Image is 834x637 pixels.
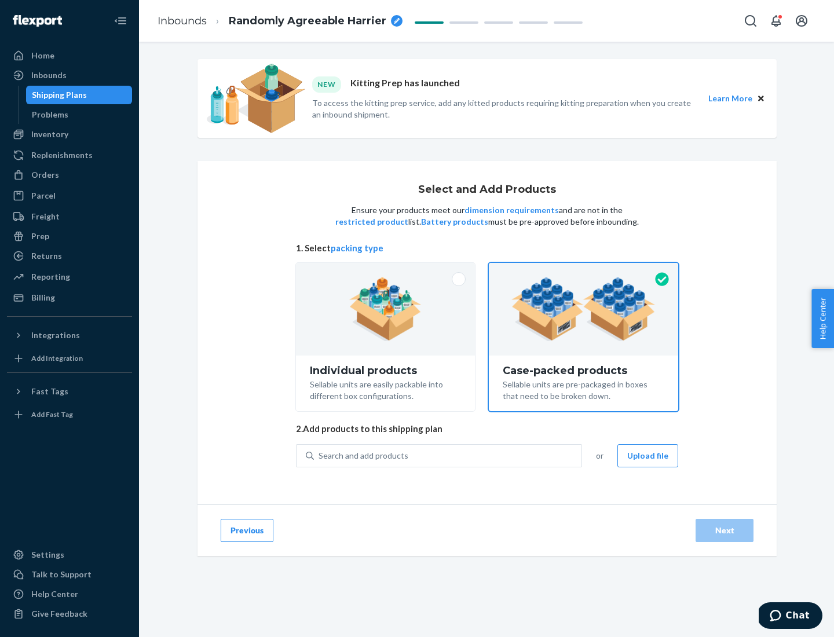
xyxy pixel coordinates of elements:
div: Replenishments [31,149,93,161]
div: Returns [31,250,62,262]
button: Battery products [421,216,488,228]
a: Returns [7,247,132,265]
div: Search and add products [319,450,408,462]
a: Billing [7,288,132,307]
button: restricted product [335,216,408,228]
button: Next [696,519,753,542]
span: 2. Add products to this shipping plan [296,423,678,435]
iframe: Opens a widget where you can chat to one of our agents [759,602,822,631]
div: Freight [31,211,60,222]
button: Close Navigation [109,9,132,32]
button: dimension requirements [464,204,559,216]
button: Open Search Box [739,9,762,32]
div: Give Feedback [31,608,87,620]
div: Inventory [31,129,68,140]
h1: Select and Add Products [418,184,556,196]
div: Orders [31,169,59,181]
div: Prep [31,230,49,242]
p: To access the kitting prep service, add any kitted products requiring kitting preparation when yo... [312,97,698,120]
a: Parcel [7,186,132,205]
button: Close [755,92,767,105]
a: Inventory [7,125,132,144]
div: Add Integration [31,353,83,363]
ol: breadcrumbs [148,4,412,38]
div: Integrations [31,330,80,341]
a: Problems [26,105,133,124]
a: Home [7,46,132,65]
div: Add Fast Tag [31,409,73,419]
button: Upload file [617,444,678,467]
div: Individual products [310,365,461,376]
a: Inbounds [158,14,207,27]
button: Previous [221,519,273,542]
div: Sellable units are pre-packaged in boxes that need to be broken down. [503,376,664,402]
button: Open account menu [790,9,813,32]
div: Inbounds [31,69,67,81]
a: Help Center [7,585,132,603]
span: 1. Select [296,242,678,254]
div: Parcel [31,190,56,202]
button: Fast Tags [7,382,132,401]
div: Billing [31,292,55,303]
button: Integrations [7,326,132,345]
a: Prep [7,227,132,246]
span: Randomly Agreeable Harrier [229,14,386,29]
div: Next [705,525,744,536]
div: Home [31,50,54,61]
img: Flexport logo [13,15,62,27]
a: Inbounds [7,66,132,85]
a: Add Fast Tag [7,405,132,424]
div: Talk to Support [31,569,92,580]
div: Shipping Plans [32,89,87,101]
span: or [596,450,603,462]
button: Talk to Support [7,565,132,584]
a: Replenishments [7,146,132,164]
button: Open notifications [765,9,788,32]
div: Help Center [31,588,78,600]
a: Reporting [7,268,132,286]
button: packing type [331,242,383,254]
button: Help Center [811,289,834,348]
div: Problems [32,109,68,120]
a: Settings [7,546,132,564]
div: Fast Tags [31,386,68,397]
a: Add Integration [7,349,132,368]
img: case-pack.59cecea509d18c883b923b81aeac6d0b.png [511,277,656,341]
div: Sellable units are easily packable into different box configurations. [310,376,461,402]
div: NEW [312,76,341,92]
div: Case-packed products [503,365,664,376]
button: Learn More [708,92,752,105]
div: Settings [31,549,64,561]
button: Give Feedback [7,605,132,623]
div: Reporting [31,271,70,283]
a: Freight [7,207,132,226]
p: Ensure your products meet our and are not in the list. must be pre-approved before inbounding. [334,204,640,228]
a: Shipping Plans [26,86,133,104]
img: individual-pack.facf35554cb0f1810c75b2bd6df2d64e.png [349,277,422,341]
a: Orders [7,166,132,184]
p: Kitting Prep has launched [350,76,460,92]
